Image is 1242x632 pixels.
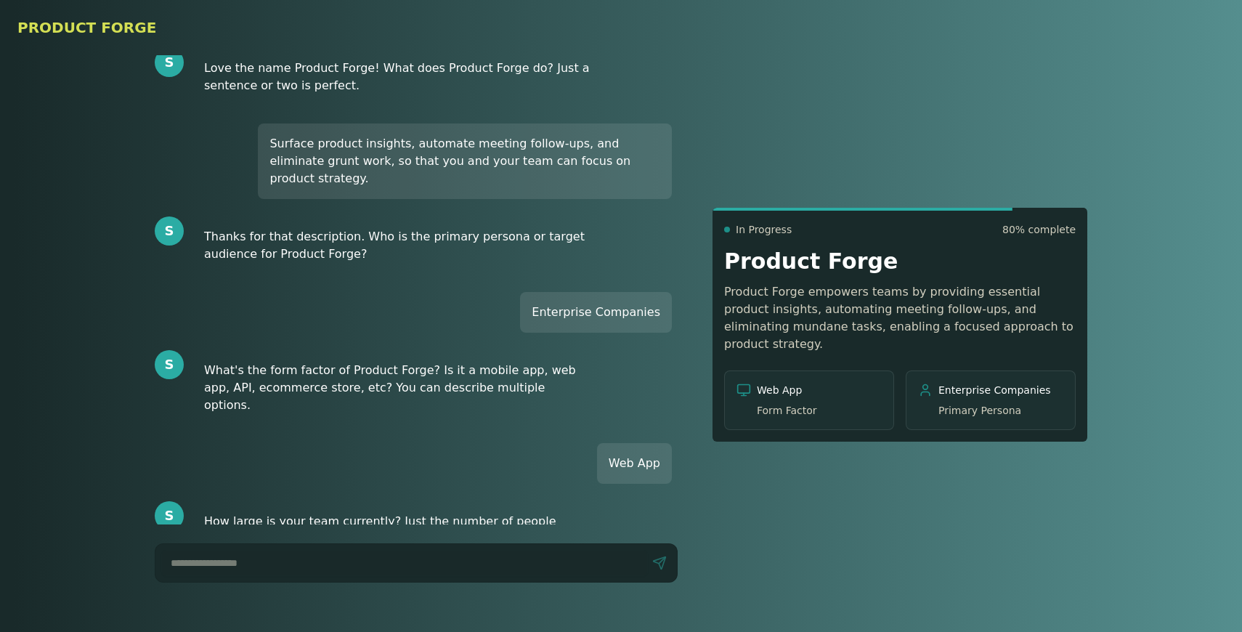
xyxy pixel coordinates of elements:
span: S [165,221,174,241]
span: 80 % complete [1002,222,1076,237]
h1: PRODUCT FORGE [17,17,1225,38]
div: What's the form factor of Product Forge? Is it a mobile app, web app, API, ecommerce store, etc? ... [192,350,606,426]
span: In Progress [736,222,792,237]
div: Surface product insights, automate meeting follow-ups, and eliminate grunt work, so that you and ... [258,123,672,199]
div: Enterprise Companies [520,292,672,333]
span: Form Factor [757,403,817,418]
p: Web App [757,383,817,418]
div: Love the name Product Forge! What does Product Forge do? Just a sentence or two is perfect. [192,48,606,106]
span: S [165,52,174,73]
p: Product Forge empowers teams by providing essential product insights, automating meeting follow-u... [724,283,1076,353]
h2: Product Forge [724,248,1076,275]
span: Primary Persona [938,403,1051,418]
div: How large is your team currently? Just the number of people working on this produ [192,501,606,559]
p: Enterprise Companies [938,383,1051,418]
span: S [165,506,174,526]
div: Thanks for that description. Who is the primary persona or target audience for Product Forge? [192,216,606,275]
div: Web App [597,443,672,484]
span: S [165,355,174,375]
